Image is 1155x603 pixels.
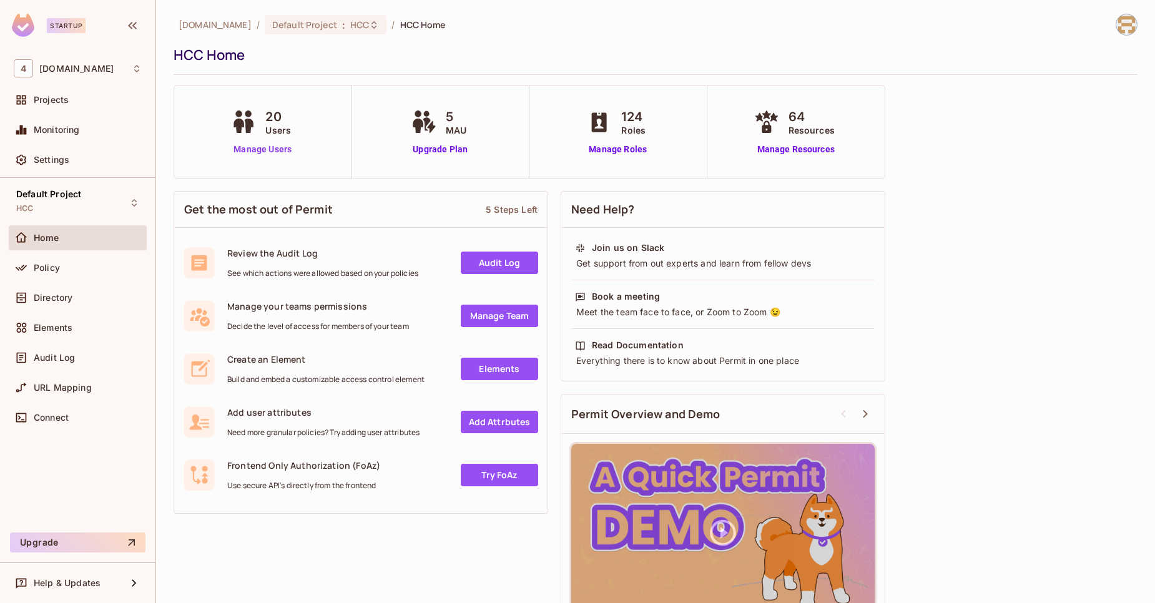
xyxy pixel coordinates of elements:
span: Projects [34,95,69,105]
div: Join us on Slack [592,242,664,254]
a: Manage Users [228,143,297,156]
span: Default Project [16,189,81,199]
a: Elements [461,358,538,380]
span: Permit Overview and Demo [571,406,720,422]
span: Workspace: 46labs.com [39,64,114,74]
span: Decide the level of access for members of your team [227,321,409,331]
span: 20 [265,107,291,126]
a: Audit Log [461,252,538,274]
span: HCC [350,19,369,31]
a: Add Attrbutes [461,411,538,433]
div: Startup [47,18,86,33]
span: Use secure API's directly from the frontend [227,481,380,491]
span: 4 [14,59,33,77]
span: Need more granular policies? Try adding user attributes [227,428,420,438]
span: Users [265,124,291,137]
span: Home [34,233,59,243]
img: ali.sheikh@46labs.com [1116,14,1137,35]
span: 5 [446,107,466,126]
span: Audit Log [34,353,75,363]
span: Create an Element [227,353,425,365]
div: Meet the team face to face, or Zoom to Zoom 😉 [575,306,871,318]
span: Monitoring [34,125,80,135]
span: the active workspace [179,19,252,31]
span: HCC [16,203,33,213]
a: Try FoAz [461,464,538,486]
div: Read Documentation [592,339,684,351]
a: Manage Resources [751,143,841,156]
span: 124 [621,107,646,126]
span: Need Help? [571,202,635,217]
li: / [257,19,260,31]
span: Roles [621,124,646,137]
span: Help & Updates [34,578,101,588]
span: Resources [789,124,835,137]
a: Manage Roles [584,143,652,156]
span: Review the Audit Log [227,247,418,259]
div: HCC Home [174,46,1131,64]
li: / [391,19,395,31]
div: Get support from out experts and learn from fellow devs [575,257,871,270]
span: Directory [34,293,72,303]
span: Add user attributes [227,406,420,418]
a: Manage Team [461,305,538,327]
span: Connect [34,413,69,423]
div: 5 Steps Left [486,203,538,215]
span: Policy [34,263,60,273]
a: Upgrade Plan [408,143,473,156]
span: 64 [789,107,835,126]
span: See which actions were allowed based on your policies [227,268,418,278]
img: SReyMgAAAABJRU5ErkJggg== [12,14,34,37]
span: MAU [446,124,466,137]
span: Default Project [272,19,337,31]
span: Frontend Only Authorization (FoAz) [227,459,380,471]
span: Get the most out of Permit [184,202,333,217]
div: Everything there is to know about Permit in one place [575,355,871,367]
span: URL Mapping [34,383,92,393]
span: : [342,20,346,30]
div: Book a meeting [592,290,660,303]
span: Build and embed a customizable access control element [227,375,425,385]
span: Manage your teams permissions [227,300,409,312]
span: Settings [34,155,69,165]
span: Elements [34,323,72,333]
span: HCC Home [400,19,446,31]
button: Upgrade [10,532,145,552]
